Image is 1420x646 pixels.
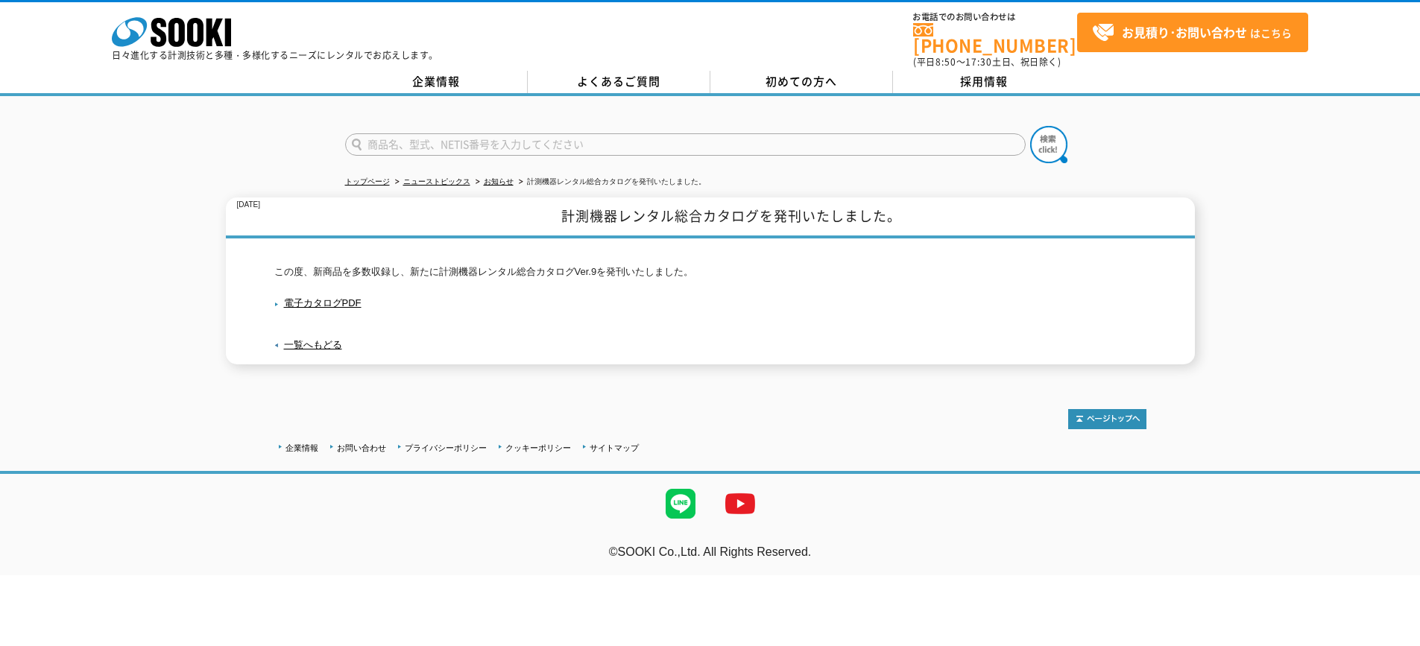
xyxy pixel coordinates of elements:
[285,443,318,452] a: 企業情報
[590,443,639,452] a: サイトマップ
[1068,409,1146,429] img: トップページへ
[893,71,1076,93] a: 採用情報
[965,55,992,69] span: 17:30
[1092,22,1292,44] span: はこちら
[913,13,1077,22] span: お電話でのお問い合わせは
[274,297,362,308] a: 電子カタログPDF
[274,265,1146,280] p: この度、新商品を多数収録し、新たに計測機器レンタル総合カタログVer.9を発刊いたしました。
[913,55,1061,69] span: (平日 ～ 土日、祝日除く)
[337,443,386,452] a: お問い合わせ
[284,339,342,350] a: 一覧へもどる
[528,71,710,93] a: よくあるご質問
[516,174,706,190] li: 計測機器レンタル総合カタログを発刊いたしました。
[766,73,837,89] span: 初めての方へ
[345,177,390,186] a: トップページ
[1077,13,1308,52] a: お見積り･お問い合わせはこちら
[112,51,438,60] p: 日々進化する計測技術と多種・多様化するニーズにレンタルでお応えします。
[651,474,710,533] img: LINE
[935,55,956,69] span: 8:50
[405,443,487,452] a: プライバシーポリシー
[1030,126,1067,163] img: btn_search.png
[237,197,260,213] p: [DATE]
[226,197,1195,238] h1: 計測機器レンタル総合カタログを発刊いたしました。
[913,23,1077,54] a: [PHONE_NUMBER]
[345,71,528,93] a: 企業情報
[1122,23,1247,41] strong: お見積り･お問い合わせ
[484,177,514,186] a: お知らせ
[345,133,1026,156] input: 商品名、型式、NETIS番号を入力してください
[1363,561,1420,574] a: テストMail
[505,443,571,452] a: クッキーポリシー
[403,177,470,186] a: ニューストピックス
[710,474,770,533] img: YouTube
[710,71,893,93] a: 初めての方へ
